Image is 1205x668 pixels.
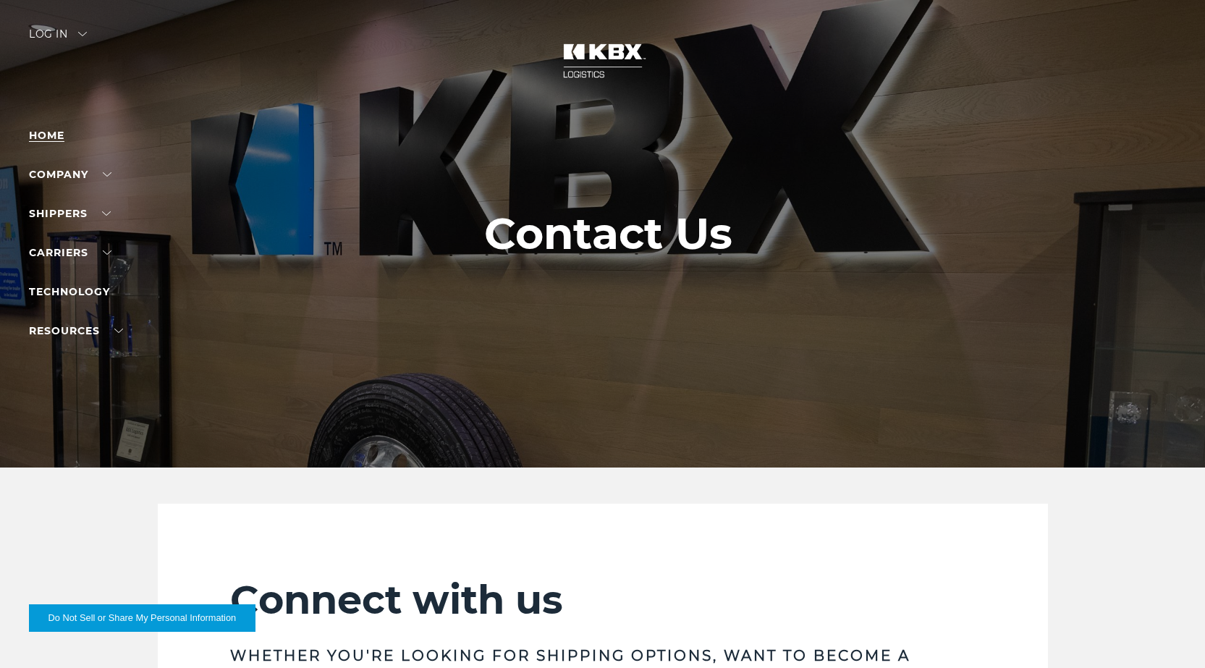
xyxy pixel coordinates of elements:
h2: Connect with us [230,576,976,624]
h1: Contact Us [484,209,732,258]
div: Log in [29,29,87,50]
a: Home [29,129,64,142]
iframe: Chat Widget [1133,599,1205,668]
img: kbx logo [549,29,657,93]
a: Carriers [29,246,111,259]
a: SHIPPERS [29,207,111,220]
img: arrow [78,32,87,36]
a: Company [29,168,111,181]
button: Do Not Sell or Share My Personal Information [29,604,255,632]
a: Technology [29,285,110,298]
a: RESOURCES [29,324,123,337]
